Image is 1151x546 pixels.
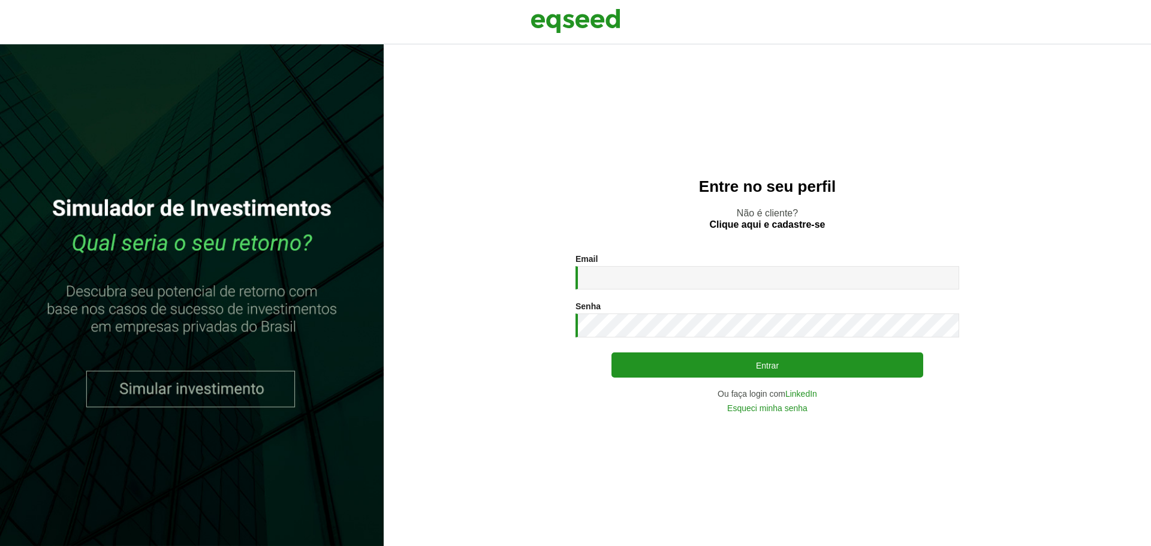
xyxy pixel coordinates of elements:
[785,390,817,398] a: LinkedIn
[575,302,601,310] label: Senha
[710,220,825,230] a: Clique aqui e cadastre-se
[575,255,598,263] label: Email
[575,390,959,398] div: Ou faça login com
[408,178,1127,195] h2: Entre no seu perfil
[727,404,807,412] a: Esqueci minha senha
[408,207,1127,230] p: Não é cliente?
[611,352,923,378] button: Entrar
[531,6,620,36] img: EqSeed Logo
